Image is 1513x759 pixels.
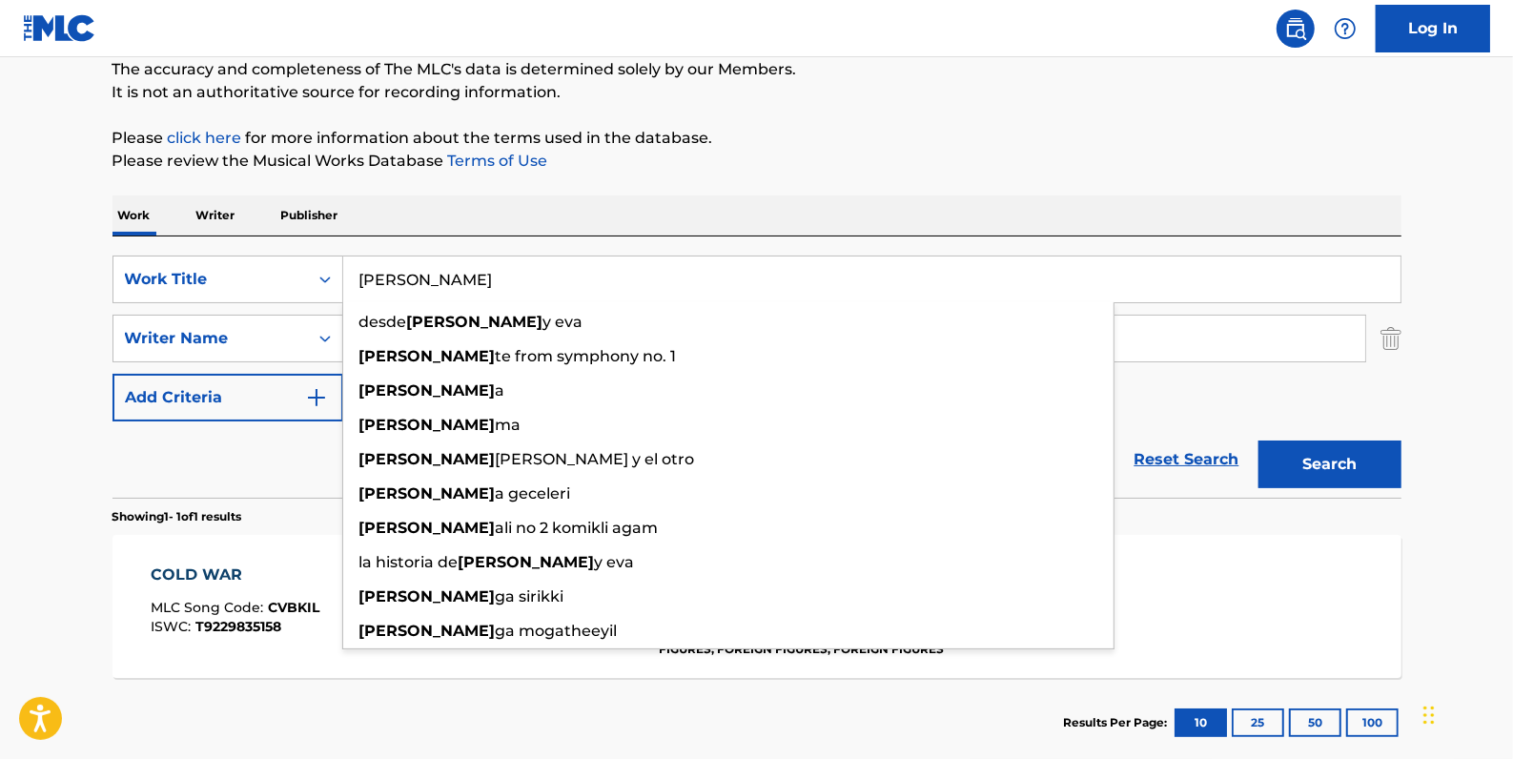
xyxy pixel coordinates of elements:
[359,347,496,365] strong: [PERSON_NAME]
[1423,687,1435,744] div: Drag
[407,313,543,331] strong: [PERSON_NAME]
[359,519,496,537] strong: [PERSON_NAME]
[496,416,521,434] span: ma
[1284,17,1307,40] img: search
[112,535,1401,678] a: COLD WARMLC Song Code:CVBKILISWC:T9229835158Writers (4)[PERSON_NAME], [PERSON_NAME], [PERSON_NAME...
[112,374,343,421] button: Add Criteria
[1418,667,1513,759] iframe: Chat Widget
[112,195,156,236] p: Work
[359,313,407,331] span: desde
[112,81,1401,104] p: It is not an authoritative source for recording information.
[359,416,496,434] strong: [PERSON_NAME]
[459,553,595,571] strong: [PERSON_NAME]
[359,587,496,605] strong: [PERSON_NAME]
[1346,708,1399,737] button: 100
[1289,708,1341,737] button: 50
[112,127,1401,150] p: Please for more information about the terms used in the database.
[1334,17,1357,40] img: help
[359,381,496,400] strong: [PERSON_NAME]
[1232,708,1284,737] button: 25
[112,256,1401,498] form: Search Form
[191,195,241,236] p: Writer
[496,587,564,605] span: ga sirikki
[1380,315,1401,362] img: Delete Criterion
[595,553,635,571] span: y eva
[543,313,583,331] span: y eva
[359,484,496,503] strong: [PERSON_NAME]
[112,58,1401,81] p: The accuracy and completeness of The MLC's data is determined solely by our Members.
[496,519,659,537] span: ali no 2 komikli agam
[1064,714,1173,731] p: Results Per Page:
[496,622,618,640] span: ga mogatheeyil
[496,484,571,503] span: a geceleri
[23,14,96,42] img: MLC Logo
[359,450,496,468] strong: [PERSON_NAME]
[151,564,319,586] div: COLD WAR
[1376,5,1490,52] a: Log In
[1277,10,1315,48] a: Public Search
[496,347,677,365] span: te from symphony no. 1
[112,150,1401,173] p: Please review the Musical Works Database
[444,152,548,170] a: Terms of Use
[125,268,296,291] div: Work Title
[168,129,242,147] a: click here
[359,622,496,640] strong: [PERSON_NAME]
[1258,441,1401,488] button: Search
[276,195,344,236] p: Publisher
[496,381,505,400] span: a
[1326,10,1364,48] div: Help
[268,599,319,616] span: CVBKIL
[151,599,268,616] span: MLC Song Code :
[125,327,296,350] div: Writer Name
[1125,439,1249,481] a: Reset Search
[305,386,328,409] img: 9d2ae6d4665cec9f34b9.svg
[1175,708,1227,737] button: 10
[195,618,281,635] span: T9229835158
[496,450,695,468] span: [PERSON_NAME] y el otro
[359,553,459,571] span: la historia de
[112,508,242,525] p: Showing 1 - 1 of 1 results
[151,618,195,635] span: ISWC :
